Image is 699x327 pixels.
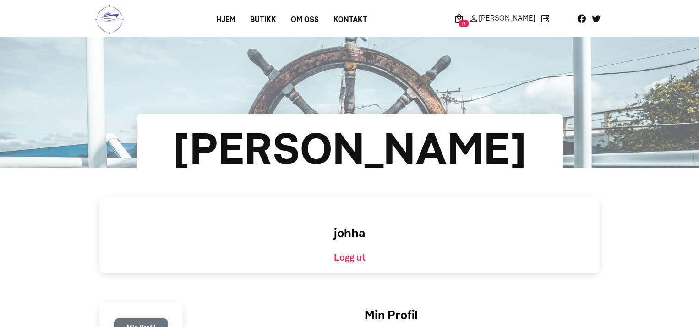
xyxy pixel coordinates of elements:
a: Logg ut [334,252,366,263]
div: [PERSON_NAME] [166,116,533,182]
a: 0 [452,13,466,24]
h1: Min Profil [205,306,578,324]
span: 0 [459,20,469,27]
a: Hjem [209,11,243,28]
a: Kontakt [326,11,375,28]
a: Om oss [284,11,326,28]
a: [PERSON_NAME] [466,13,538,24]
a: Butikk [243,11,284,28]
h1: johha [334,224,365,242]
img: logo [95,5,124,34]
